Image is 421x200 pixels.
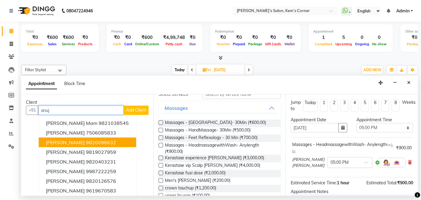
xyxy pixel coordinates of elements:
[26,42,44,46] span: Expenses
[123,42,134,46] span: Card
[165,127,251,135] span: Massages - HandMassage- 30Min (₹500.00)
[86,178,116,184] ngb-highlight: 9820126576
[99,120,129,126] ngb-highlight: 9821038545
[202,90,281,99] input: Search by service name
[334,42,353,46] span: Upcoming
[64,81,85,86] span: Block Time
[201,68,212,72] span: Fri
[86,168,116,174] ngb-highlight: 9987222259
[26,106,39,115] button: +91
[313,34,334,41] div: 1
[46,42,58,46] span: Sales
[134,34,161,41] div: ₹600
[46,149,85,155] span: [PERSON_NAME]
[291,123,339,132] input: yyyy-mm-dd
[396,145,412,151] div: ₹900.00
[320,99,328,112] li: 1
[356,117,413,123] div: Appointment Time
[111,29,198,34] div: Finance
[361,99,369,112] li: 5
[247,34,264,41] div: ₹0
[165,177,231,185] span: Men's [PERSON_NAME] (₹200.00)
[371,42,388,46] span: No show
[46,168,85,174] span: [PERSON_NAME]
[26,78,57,89] span: Appointment
[44,34,60,41] div: ₹600
[86,139,116,145] ngb-highlight: 9820096632
[362,66,383,74] button: ADD NEW
[396,8,410,14] span: Admin
[15,2,57,19] img: logo
[212,65,242,75] input: 2025-09-05
[291,189,413,195] div: Appointment Notes
[187,34,198,41] div: ₹0
[124,106,149,115] button: Add Client
[165,162,261,170] span: Kerastase vip Scalp [PERSON_NAME] (₹4,000.00)
[46,159,85,165] span: [PERSON_NAME]
[291,117,347,123] div: Appointment Date
[165,192,210,200] span: upper lip wax (₹100.00)
[25,67,46,72] span: Filter Stylist
[126,107,146,113] span: Add Client
[165,104,188,112] div: Massages
[313,29,388,34] div: Appointment
[292,157,325,168] span: [PERSON_NAME] [PERSON_NAME]
[165,119,266,127] span: Massages - [GEOGRAPHIC_DATA]- 30Min (₹600.00)
[392,99,400,112] li: 8
[26,99,149,106] div: Client
[363,68,381,72] span: ADD NEW
[46,178,85,184] span: [PERSON_NAME]
[340,99,348,112] li: 3
[165,142,276,155] span: Massages - HeadmassagewithWash- Anylength (₹900.00)
[161,103,279,113] button: Massages
[264,42,283,46] span: Gift Cards
[215,42,231,46] span: Voucher
[46,120,97,126] span: [PERSON_NAME] mam
[264,34,283,41] div: ₹0
[283,42,296,46] span: Wallet
[366,180,397,186] span: Estimated Total:
[86,159,116,165] ngb-highlight: 9820403231
[154,91,198,97] div: Select Services
[215,34,231,41] div: ₹0
[283,34,296,41] div: ₹0
[334,34,353,41] div: 5
[291,180,337,186] span: Estimated Service Time:
[330,99,338,112] li: 2
[165,155,264,162] span: Kerastase experience [PERSON_NAME] (₹3,000.00)
[164,42,184,46] span: Petty cash
[165,170,226,177] span: Kerastase fusi dose (₹2,000.00)
[402,99,416,106] div: Weeks
[351,99,359,112] li: 4
[60,42,77,46] span: Services
[111,42,123,46] span: Cash
[172,65,187,75] span: Today
[77,42,94,46] span: Products
[161,34,187,41] div: ₹4,99,748
[353,42,371,46] span: Ongoing
[371,34,388,41] div: 0
[86,130,116,136] ngb-highlight: 7506085833
[371,99,379,112] li: 6
[77,34,94,41] div: ₹0
[66,2,93,19] b: 08047224946
[46,130,85,136] span: [PERSON_NAME]
[134,42,161,46] span: Online/Custom
[188,42,197,46] span: Due
[111,34,123,41] div: ₹0
[231,34,247,41] div: ₹0
[381,99,389,112] li: 7
[86,188,116,194] ngb-highlight: 9619670583
[404,78,413,87] button: Close
[165,185,217,192] span: crown touchup (₹1,200.00)
[231,42,247,46] span: Prepaid
[46,188,85,194] span: [PERSON_NAME]
[313,42,334,46] span: Completed
[292,141,394,154] div: Massages - HeadmassagewithWash- Anylength
[123,34,134,41] div: ₹0
[291,99,301,112] div: Jump to
[46,139,85,145] span: [PERSON_NAME]
[393,159,400,166] img: Interior.png
[86,149,116,155] ngb-highlight: 9819027959
[337,180,349,186] span: 1 hour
